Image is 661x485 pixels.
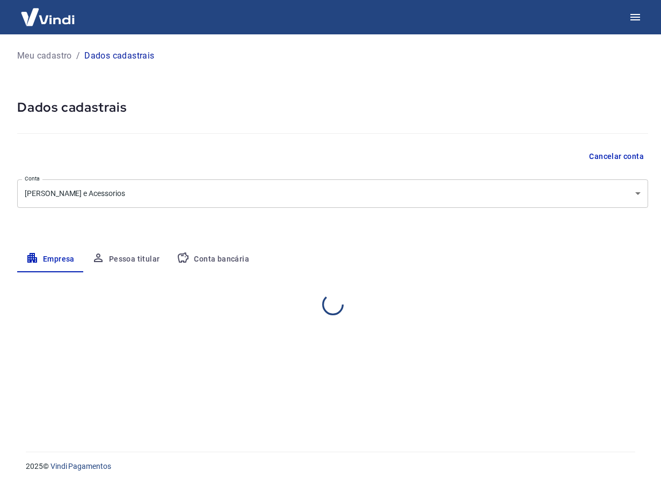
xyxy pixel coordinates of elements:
label: Conta [25,175,40,183]
div: [PERSON_NAME] e Acessorios [17,179,648,208]
p: 2025 © [26,461,635,472]
button: Cancelar conta [585,147,648,167]
button: Empresa [17,247,83,272]
button: Conta bancária [168,247,258,272]
h5: Dados cadastrais [17,99,648,116]
p: Dados cadastrais [84,49,154,62]
a: Vindi Pagamentos [50,462,111,470]
img: Vindi [13,1,83,33]
a: Meu cadastro [17,49,72,62]
p: / [76,49,80,62]
button: Pessoa titular [83,247,169,272]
